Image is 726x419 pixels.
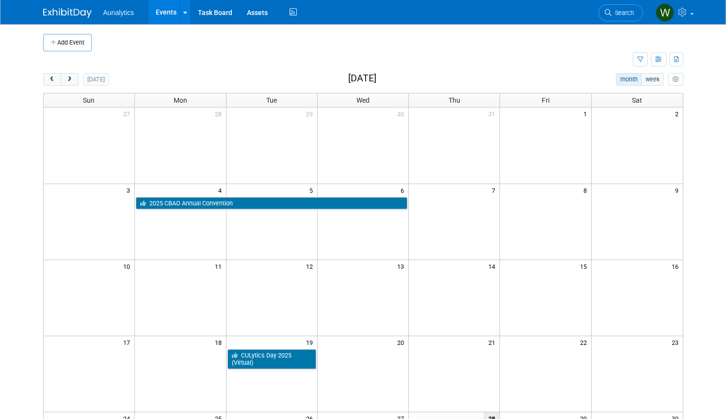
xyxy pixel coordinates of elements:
[305,260,317,272] span: 12
[582,184,591,196] span: 8
[674,108,683,120] span: 2
[308,184,317,196] span: 5
[214,260,226,272] span: 11
[83,73,109,86] button: [DATE]
[348,73,376,84] h2: [DATE]
[305,108,317,120] span: 29
[671,336,683,348] span: 23
[43,34,92,51] button: Add Event
[122,260,134,272] span: 10
[305,336,317,348] span: 19
[214,108,226,120] span: 28
[542,96,549,104] span: Fri
[103,9,134,16] span: Aunalytics
[671,260,683,272] span: 16
[579,336,591,348] span: 22
[122,108,134,120] span: 27
[217,184,226,196] span: 4
[612,9,634,16] span: Search
[598,4,643,21] a: Search
[83,96,95,104] span: Sun
[487,336,500,348] span: 21
[673,77,679,83] i: Personalize Calendar
[174,96,187,104] span: Mon
[487,260,500,272] span: 14
[136,197,407,210] a: 2025 CBAO Annual Convention
[487,108,500,120] span: 31
[214,336,226,348] span: 18
[122,336,134,348] span: 17
[126,184,134,196] span: 3
[582,108,591,120] span: 1
[396,336,408,348] span: 20
[616,73,642,86] button: month
[491,184,500,196] span: 7
[43,8,92,18] img: ExhibitDay
[400,184,408,196] span: 6
[61,73,79,86] button: next
[632,96,642,104] span: Sat
[266,96,277,104] span: Tue
[579,260,591,272] span: 15
[396,108,408,120] span: 30
[668,73,683,86] button: myCustomButton
[656,3,674,22] img: Will Mayfield
[356,96,370,104] span: Wed
[227,349,316,369] a: CULytics Day 2025 (Virtual)
[641,73,663,86] button: week
[449,96,460,104] span: Thu
[396,260,408,272] span: 13
[674,184,683,196] span: 9
[43,73,61,86] button: prev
